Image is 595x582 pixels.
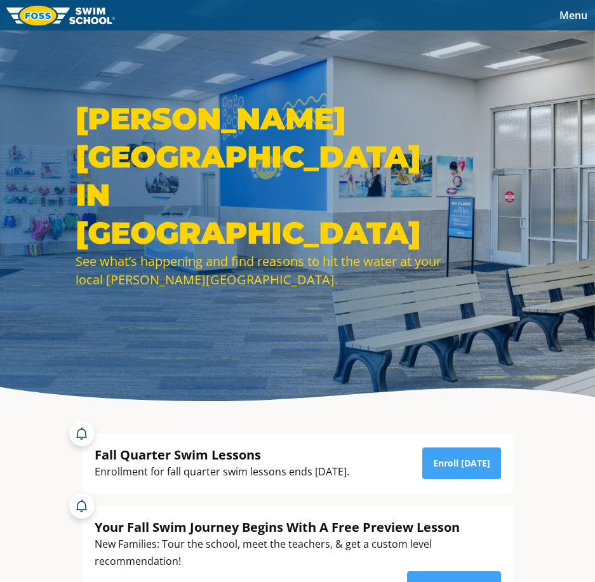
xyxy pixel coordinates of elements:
[559,8,587,22] span: Menu
[76,100,444,252] h1: [PERSON_NAME][GEOGRAPHIC_DATA] in [GEOGRAPHIC_DATA]
[76,252,444,289] div: See what’s happening and find reasons to hit the water at your local [PERSON_NAME][GEOGRAPHIC_DATA].
[95,519,501,536] div: Your Fall Swim Journey Begins With A Free Preview Lesson
[95,446,349,463] div: Fall Quarter Swim Lessons
[422,447,501,479] a: Enroll [DATE]
[95,463,349,480] div: Enrollment for fall quarter swim lessons ends [DATE].
[95,536,501,570] div: New Families: Tour the school, meet the teachers, & get a custom level recommendation!
[552,6,595,25] button: Toggle navigation
[6,6,115,25] img: FOSS Swim School Logo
